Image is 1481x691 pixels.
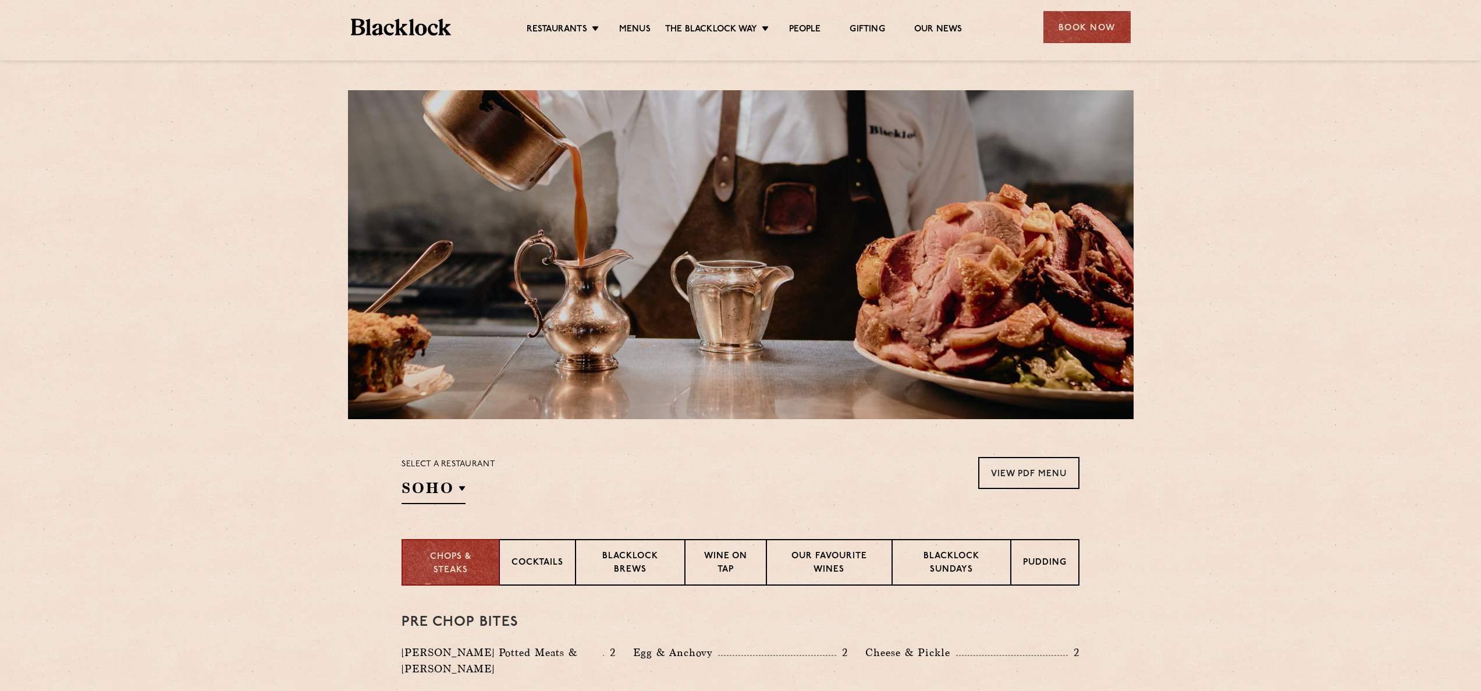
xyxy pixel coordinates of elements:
[402,615,1079,630] h3: Pre Chop Bites
[1043,11,1131,43] div: Book Now
[351,19,452,36] img: BL_Textured_Logo-footer-cropped.svg
[850,24,885,37] a: Gifting
[697,550,754,577] p: Wine on Tap
[402,457,495,472] p: Select a restaurant
[414,551,487,577] p: Chops & Steaks
[665,24,757,37] a: The Blacklock Way
[512,557,563,571] p: Cocktails
[527,24,587,37] a: Restaurants
[402,478,466,504] h2: SOHO
[604,645,616,660] p: 2
[779,550,879,577] p: Our favourite wines
[865,644,956,661] p: Cheese & Pickle
[836,645,848,660] p: 2
[588,550,673,577] p: Blacklock Brews
[914,24,963,37] a: Our News
[789,24,821,37] a: People
[402,644,603,677] p: [PERSON_NAME] Potted Meats & [PERSON_NAME]
[633,644,718,661] p: Egg & Anchovy
[1068,645,1079,660] p: 2
[1023,557,1067,571] p: Pudding
[904,550,999,577] p: Blacklock Sundays
[619,24,651,37] a: Menus
[978,457,1079,489] a: View PDF Menu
